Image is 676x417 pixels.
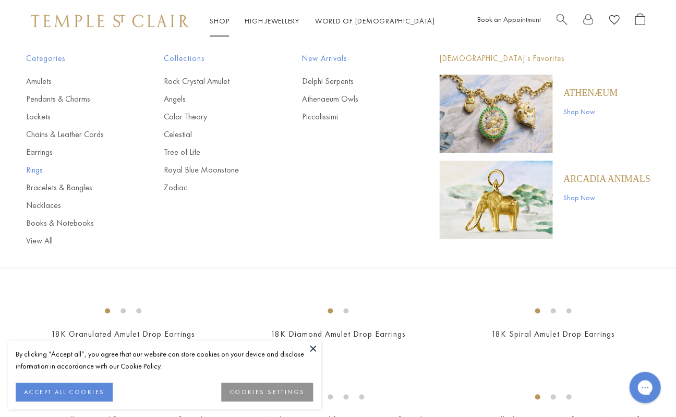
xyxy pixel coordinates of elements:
[210,15,434,28] nav: Main navigation
[635,13,645,29] a: Open Shopping Bag
[301,111,397,122] a: Piccolissimi
[563,192,650,203] a: Shop Now
[16,383,113,401] button: ACCEPT ALL COOKIES
[26,217,122,229] a: Books & Notebooks
[26,93,122,105] a: Pendants & Charms
[477,15,540,24] a: Book an Appointment
[563,173,650,185] a: ARCADIA ANIMALS
[624,368,666,407] iframe: Gorgias live chat messenger
[563,106,617,117] a: Shop Now
[164,76,260,87] a: Rock Crystal Amulet
[301,93,397,105] a: Athenaeum Owls
[210,16,229,26] a: ShopShop
[26,235,122,247] a: View All
[563,87,617,99] a: Athenæum
[26,182,122,193] a: Bracelets & Bangles
[26,129,122,140] a: Chains & Leather Cords
[164,129,260,140] a: Celestial
[26,200,122,211] a: Necklaces
[164,111,260,122] a: Color Theory
[164,52,260,65] span: Collections
[26,52,122,65] span: Categories
[609,13,619,29] a: View Wishlist
[16,348,313,372] div: By clicking “Accept all”, you agree that our website can store cookies on your device and disclos...
[26,146,122,158] a: Earrings
[301,52,397,65] span: New Arrivals
[491,328,614,339] a: 18K Spiral Amulet Drop Earrings
[221,383,313,401] button: COOKIES SETTINGS
[439,52,650,65] p: [DEMOGRAPHIC_DATA]'s Favorites
[270,328,405,339] a: 18K Diamond Amulet Drop Earrings
[26,164,122,176] a: Rings
[164,182,260,193] a: Zodiac
[245,16,299,26] a: High JewelleryHigh Jewellery
[26,111,122,122] a: Lockets
[301,76,397,87] a: Delphi Serpents
[164,93,260,105] a: Angels
[164,164,260,176] a: Royal Blue Moonstone
[556,13,567,29] a: Search
[51,328,195,339] a: 18K Granulated Amulet Drop Earrings
[31,15,189,27] img: Temple St. Clair
[315,16,434,26] a: World of [DEMOGRAPHIC_DATA]World of [DEMOGRAPHIC_DATA]
[26,76,122,87] a: Amulets
[164,146,260,158] a: Tree of Life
